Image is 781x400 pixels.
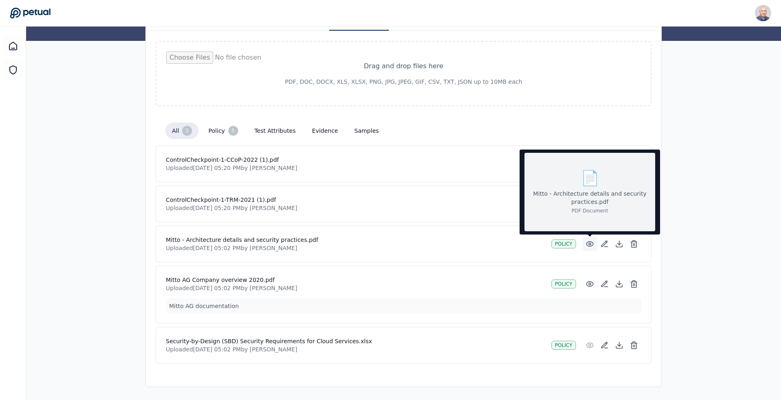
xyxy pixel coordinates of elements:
[348,123,386,138] button: samples
[597,277,612,291] button: Add/Edit Description
[582,277,597,291] button: Preview File (hover for quick preview, click for full view)
[627,237,641,251] button: Delete File
[524,170,655,186] div: 📄
[524,208,655,214] div: PDF Document
[166,299,641,313] p: Mitto AG documentation
[524,190,655,206] div: Mitto - Architecture details and security practices.pdf
[597,338,612,353] button: Add/Edit Description
[165,123,199,139] button: all 5
[627,338,641,353] button: Delete File
[597,237,612,251] button: Add/Edit Description
[166,244,545,252] p: Uploaded [DATE] 05:02 PM by [PERSON_NAME]
[248,123,302,138] button: test attributes
[306,123,345,138] button: evidence
[551,279,576,288] div: policy
[166,345,545,353] p: Uploaded [DATE] 05:02 PM by [PERSON_NAME]
[627,277,641,291] button: Delete File
[612,338,627,353] button: Download File
[612,237,627,251] button: Download File
[182,126,192,136] div: 5
[228,126,238,136] div: 5
[582,237,597,251] button: Preview File (hover for quick preview, click for full view)
[551,341,576,350] div: policy
[612,277,627,291] button: Download File
[582,338,597,353] button: Preview File (hover for quick preview, click for full view)
[551,239,576,248] div: policy
[3,60,23,80] a: SOC
[166,236,545,244] h4: Mitto - Architecture details and security practices.pdf
[3,36,23,56] a: Dashboard
[166,204,545,212] p: Uploaded [DATE] 05:20 PM by [PERSON_NAME]
[166,276,545,284] h4: Mitto AG Company overview 2020.pdf
[10,7,51,19] a: Go to Dashboard
[166,196,545,204] h4: ControlCheckpoint-1-TRM-2021 (1).pdf
[202,123,244,139] button: policy 5
[166,156,545,164] h4: ControlCheckpoint-1-CCoP-2022 (1).pdf
[755,5,771,21] img: Harel K
[166,284,545,292] p: Uploaded [DATE] 05:02 PM by [PERSON_NAME]
[166,164,545,172] p: Uploaded [DATE] 05:20 PM by [PERSON_NAME]
[166,337,545,345] h4: Security-by-Design (SBD) Security Requirements for Cloud Services.xlsx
